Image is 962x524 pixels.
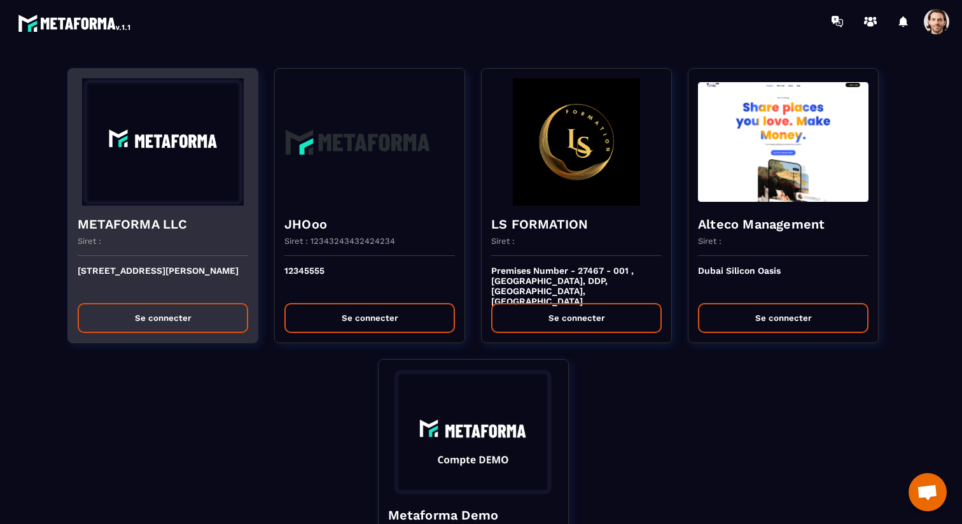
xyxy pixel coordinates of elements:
[909,473,947,511] div: Ouvrir le chat
[78,215,248,233] h4: METAFORMA LLC
[78,236,101,246] p: Siret :
[284,215,455,233] h4: JHOoo
[698,303,868,333] button: Se connecter
[491,303,662,333] button: Se connecter
[78,303,248,333] button: Se connecter
[388,506,559,524] h4: Metaforma Demo
[698,215,868,233] h4: Alteco Management
[491,266,662,294] p: Premises Number - 27467 - 001 , [GEOGRAPHIC_DATA], DDP, [GEOGRAPHIC_DATA], [GEOGRAPHIC_DATA]
[388,369,559,497] img: funnel-background
[491,78,662,206] img: funnel-background
[698,78,868,206] img: funnel-background
[698,236,721,246] p: Siret :
[284,236,395,246] p: Siret : 12343243432424234
[491,236,515,246] p: Siret :
[78,78,248,206] img: funnel-background
[698,266,868,294] p: Dubai Silicon Oasis
[18,11,132,34] img: logo
[284,303,455,333] button: Se connecter
[491,215,662,233] h4: LS FORMATION
[284,266,455,294] p: 12345555
[78,266,248,294] p: [STREET_ADDRESS][PERSON_NAME]
[284,78,455,206] img: funnel-background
